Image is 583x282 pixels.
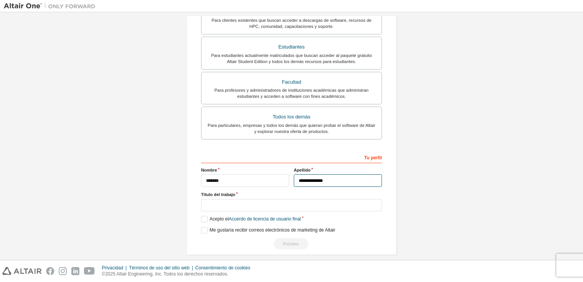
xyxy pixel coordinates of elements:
div: Para particulares, empresas y todos los demás que quieran probar el software de Altair y explorar... [206,122,377,135]
label: Me gustaría recibir correos electrónicos de marketing de Altair [201,227,335,233]
div: Para estudiantes actualmente matriculados que buscan acceder al paquete gratuito Altair Student E... [206,52,377,65]
div: Para profesores y administradores de instituciones académicas que administran estudiantes y acced... [206,87,377,99]
font: 2025 Altair Engineering, Inc. Todos los derechos reservados. [105,271,229,277]
img: linkedin.svg [71,267,79,275]
img: youtube.svg [84,267,95,275]
img: altair_logo.svg [2,267,42,275]
div: Estudiantes [206,42,377,52]
div: Tu perfil [201,151,382,163]
label: Nombre [201,167,289,173]
label: Título del trabajo [201,191,382,198]
label: Acepto el [201,216,301,222]
div: Todos los demás [206,112,377,122]
img: instagram.svg [59,267,67,275]
img: facebook.svg [46,267,54,275]
div: Read and acccept EULA to continue [201,238,382,250]
div: Términos de uso del sitio web [129,265,195,271]
div: Privacidad [102,265,129,271]
img: Altair Uno [4,2,99,10]
a: Acuerdo de licencia de usuario final [229,216,301,222]
p: © [102,271,255,277]
div: Facultad [206,77,377,88]
div: Para clientes existentes que buscan acceder a descargas de software, recursos de HPC, comunidad, ... [206,17,377,29]
div: Consentimiento de cookies [195,265,255,271]
label: Apellido [294,167,382,173]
